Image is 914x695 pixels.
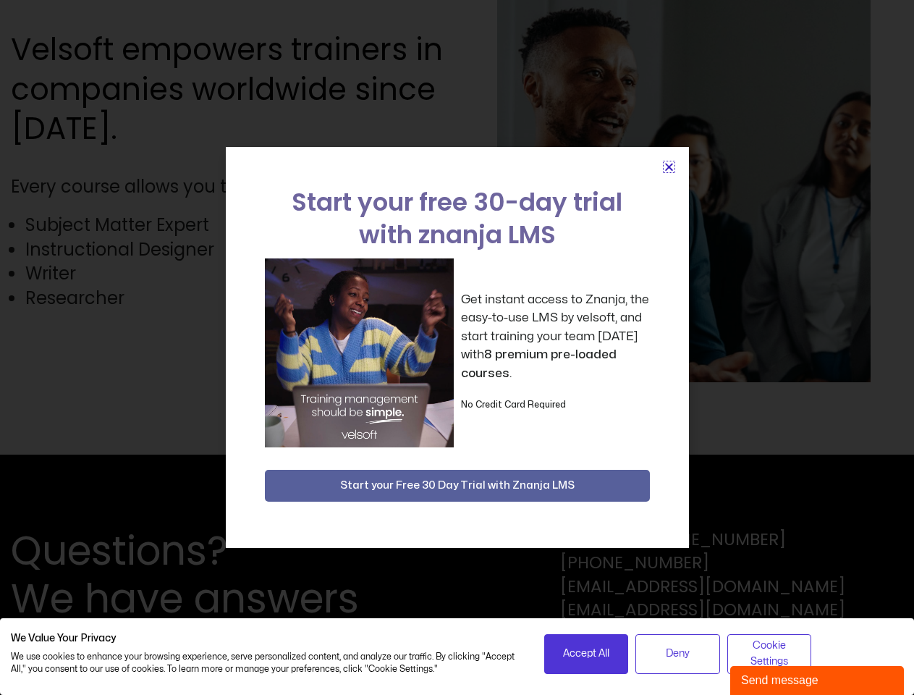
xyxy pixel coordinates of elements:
[340,477,575,494] span: Start your Free 30 Day Trial with Znanja LMS
[461,290,650,383] p: Get instant access to Znanja, the easy-to-use LMS by velsoft, and start training your team [DATE]...
[544,634,629,674] button: Accept all cookies
[635,634,720,674] button: Deny all cookies
[265,258,454,447] img: a woman sitting at her laptop dancing
[265,186,650,251] h2: Start your free 30-day trial with znanja LMS
[730,663,907,695] iframe: chat widget
[666,646,690,662] span: Deny
[727,634,812,674] button: Adjust cookie preferences
[461,400,566,409] strong: No Credit Card Required
[11,651,522,675] p: We use cookies to enhance your browsing experience, serve personalized content, and analyze our t...
[737,638,803,670] span: Cookie Settings
[563,646,609,662] span: Accept All
[265,470,650,502] button: Start your Free 30 Day Trial with Znanja LMS
[461,348,617,379] strong: 8 premium pre-loaded courses
[11,632,522,645] h2: We Value Your Privacy
[664,161,674,172] a: Close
